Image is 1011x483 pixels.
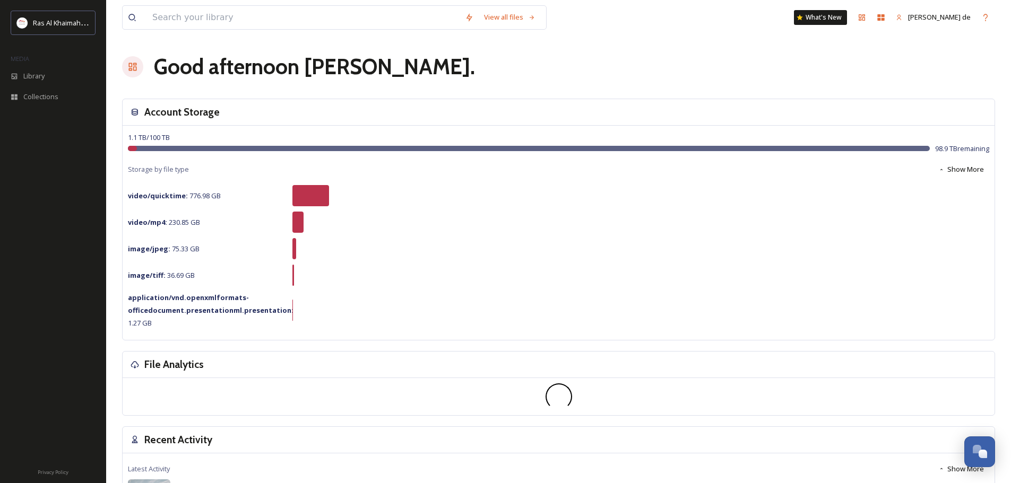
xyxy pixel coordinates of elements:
[128,164,189,174] span: Storage by file type
[128,191,188,200] strong: video/quicktime :
[38,469,68,476] span: Privacy Policy
[147,6,460,29] input: Search your library
[794,10,847,25] a: What's New
[935,144,989,154] span: 98.9 TB remaining
[964,436,995,467] button: Open Chat
[479,7,541,28] a: View all files
[128,244,170,253] strong: image/jpeg :
[128,244,200,253] span: 75.33 GB
[33,17,183,28] span: Ras Al Khaimah Tourism Development Authority
[38,465,68,478] a: Privacy Policy
[23,92,58,102] span: Collections
[128,293,293,315] strong: application/vnd.openxmlformats-officedocument.presentationml.presentation :
[23,71,45,81] span: Library
[891,7,976,28] a: [PERSON_NAME] de
[128,270,166,280] strong: image/tiff :
[128,133,170,142] span: 1.1 TB / 100 TB
[128,464,170,474] span: Latest Activity
[128,293,293,328] span: 1.27 GB
[128,191,221,200] span: 776.98 GB
[933,459,989,479] button: Show More
[128,270,195,280] span: 36.69 GB
[144,104,220,120] h3: Account Storage
[17,17,28,28] img: Logo_RAKTDA_RGB-01.png
[11,55,29,63] span: MEDIA
[144,432,212,447] h3: Recent Activity
[128,217,200,227] span: 230.85 GB
[128,217,167,227] strong: video/mp4 :
[933,159,989,180] button: Show More
[908,12,971,22] span: [PERSON_NAME] de
[154,51,475,83] h1: Good afternoon [PERSON_NAME] .
[144,357,204,372] h3: File Analytics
